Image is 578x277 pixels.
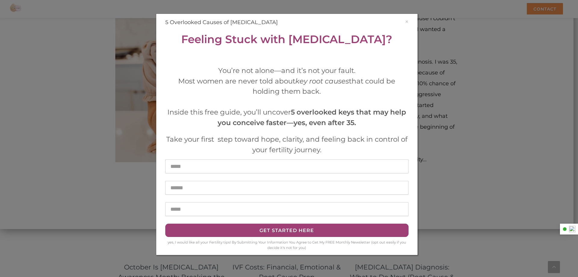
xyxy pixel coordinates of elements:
[178,77,395,96] span: Most women are never told about that could be holding them back.
[405,18,409,25] button: ×
[167,108,406,127] span: Inside this free guide, you’ll uncover
[218,66,356,75] span: You’re not alone—and it’s not your fault.
[166,135,408,154] span: Take your first step toward hope, clarity, and feeling back in control of your fertility journey.
[181,33,392,46] strong: Feeling Stuck with [MEDICAL_DATA]?
[218,108,406,127] strong: 5 overlooked keys that may help you conceive faster—yes, even after 35.
[173,226,400,235] div: Get Started HERE
[165,18,409,27] h4: 5 Overlooked Causes of [MEDICAL_DATA]
[295,77,349,85] em: key root causes
[165,240,409,250] div: yes, I would like all your Fertility tips! By Submitting Your Information You Agree to Get My FRE...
